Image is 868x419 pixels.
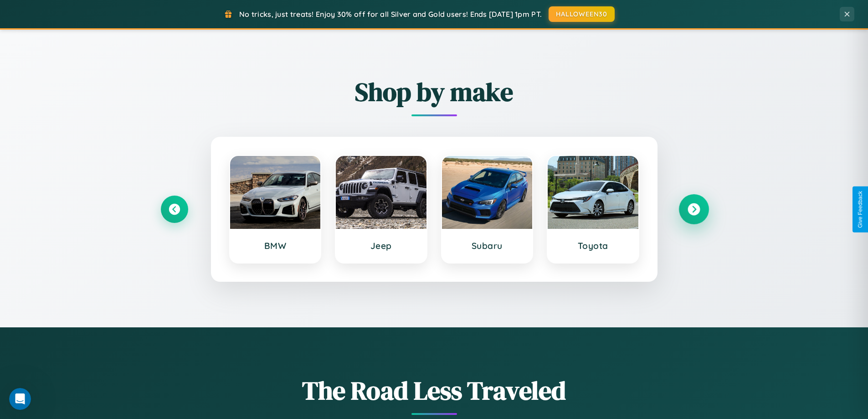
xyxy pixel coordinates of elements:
[451,240,524,251] h3: Subaru
[9,388,31,410] iframe: Intercom live chat
[161,373,708,408] h1: The Road Less Traveled
[239,10,542,19] span: No tricks, just treats! Enjoy 30% off for all Silver and Gold users! Ends [DATE] 1pm PT.
[549,6,615,22] button: HALLOWEEN30
[239,240,312,251] h3: BMW
[161,74,708,109] h2: Shop by make
[345,240,417,251] h3: Jeep
[557,240,629,251] h3: Toyota
[857,191,863,228] div: Give Feedback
